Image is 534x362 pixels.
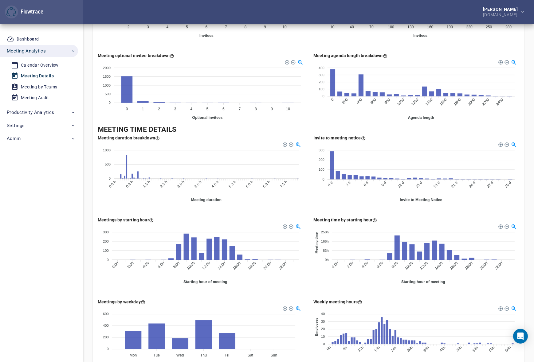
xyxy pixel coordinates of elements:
[453,97,462,106] tspan: 1800
[498,60,502,64] div: Zoom In
[327,181,334,187] tspan: 0 d
[504,306,508,310] div: Zoom Out
[282,142,287,146] div: Zoom In
[321,230,329,234] tspan: 250h
[103,84,111,87] tspan: 1000
[376,261,384,269] tspan: 6:00
[105,92,111,96] tspan: 500
[369,25,374,29] tspan: 70
[282,224,287,228] div: Zoom In
[319,87,324,91] tspan: 100
[295,141,300,146] div: Selection Zoom
[176,353,184,357] tspan: Wed
[486,181,494,189] tspan: 27 d
[154,353,160,357] tspan: Tue
[313,135,366,141] div: Here you see how many meetings have had advance notice in hours when the invite was sent out
[109,177,111,180] tspan: 0
[361,261,369,269] tspan: 4:00
[289,306,293,310] div: Zoom Out
[285,60,289,64] div: Zoom In
[232,261,242,271] tspan: 16:00
[245,25,247,29] tspan: 8
[103,324,109,327] tspan: 400
[323,95,324,98] tspan: 0
[330,25,335,29] tspan: 10
[262,261,272,271] tspan: 20:00
[228,180,237,189] tspan: 5.3 h
[126,261,135,269] tspan: 2:00
[472,345,479,352] tspan: 54h
[313,299,362,305] div: Here you see how many meeting hours your employees have on weekly basis.
[126,107,128,111] tspan: 0
[498,142,502,146] div: Zoom In
[473,5,529,19] button: [PERSON_NAME][DOMAIN_NAME]
[321,239,329,243] tspan: 166h
[289,224,293,228] div: Zoom Out
[455,345,463,352] tspan: 48h
[400,198,442,202] text: Invite to Meeting Notice
[210,180,219,189] tspan: 4.5 h
[468,181,477,189] tspan: 24 d
[504,181,512,189] tspan: 30 d
[486,25,492,29] tspan: 250
[464,261,474,271] tspan: 18:00
[406,345,414,352] tspan: 30h
[323,342,325,346] tspan: 0
[295,305,300,310] div: Selection Zoom
[373,345,381,352] tspan: 18h
[323,177,324,181] tspan: 0
[282,306,287,310] div: Zoom In
[172,261,181,269] tspan: 8:00
[321,312,325,316] tspan: 40
[380,181,387,187] tspan: 9 d
[357,345,364,352] tspan: 12h
[142,107,144,111] tspan: 1
[7,134,21,142] span: Admin
[297,59,303,64] div: Selection Zoom
[407,25,414,29] tspan: 130
[325,258,329,262] tspan: 0h
[217,261,226,271] tspan: 14:00
[439,345,446,352] tspan: 42h
[481,97,490,106] tspan: 2200
[200,353,207,357] tspan: Thu
[279,180,288,189] tspan: 7.5 h
[321,335,325,338] tspan: 10
[103,230,109,234] tspan: 300
[142,180,151,189] tspan: 1.5 h
[248,353,253,357] tspan: Sat
[370,97,377,105] tspan: 600
[142,261,150,269] tspan: 4:00
[390,345,397,352] tspan: 24h
[513,329,528,344] div: Open Intercom Messenger
[21,72,54,80] div: Meeting Details
[504,142,508,146] div: Zoom Out
[103,312,109,316] tspan: 600
[18,8,43,16] div: Flowtrace
[321,320,325,323] tspan: 30
[355,97,363,105] tspan: 400
[7,47,46,55] span: Meeting Analytics
[384,97,391,105] tspan: 800
[103,148,111,152] tspan: 1000
[391,261,399,269] tspan: 8:00
[157,261,165,269] tspan: 6:00
[350,25,354,29] tspan: 40
[396,97,405,106] tspan: 1000
[271,353,277,357] tspan: Sun
[319,158,324,162] tspan: 200
[434,261,444,271] tspan: 14:00
[330,97,335,102] tspan: 0
[199,34,214,38] text: Invitees
[345,181,351,187] tspan: 3 d
[17,35,39,43] div: Dashboard
[5,6,18,19] a: Flowtrace
[21,94,49,102] div: Meeting Audit
[341,97,349,105] tspan: 200
[127,25,129,29] tspan: 2
[346,261,354,269] tspan: 2:00
[206,107,209,111] tspan: 5
[504,345,512,352] tspan: 66h
[483,7,520,11] div: [PERSON_NAME]
[504,224,508,228] div: Zoom Out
